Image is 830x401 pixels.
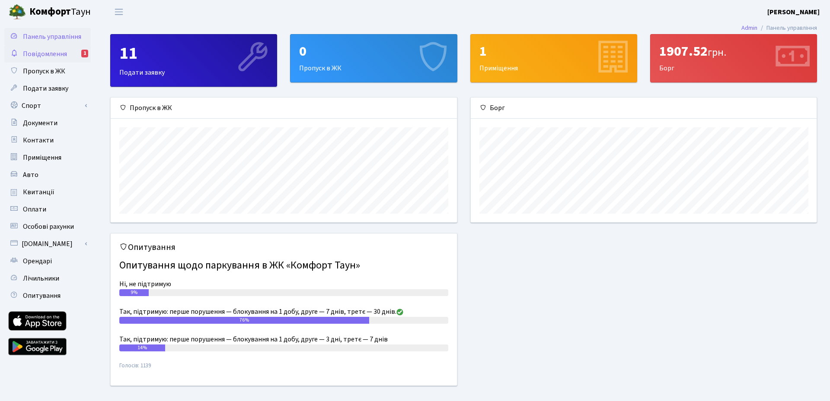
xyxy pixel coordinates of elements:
[23,84,68,93] span: Подати заявку
[4,149,91,166] a: Приміщення
[708,45,726,60] span: грн.
[111,98,457,119] div: Пропуск в ЖК
[23,222,74,231] span: Особові рахунки
[23,118,57,128] span: Документи
[108,5,130,19] button: Переключити навігацію
[4,97,91,114] a: Спорт
[4,28,91,45] a: Панель управління
[728,19,830,37] nav: breadcrumb
[119,317,369,324] div: 76%
[4,114,91,132] a: Документи
[119,279,448,289] div: Ні, не підтримую
[470,34,637,82] a: 1Приміщення
[23,136,54,145] span: Контакти
[23,49,67,59] span: Повідомлення
[471,35,637,82] div: Приміщення
[119,344,165,351] div: 14%
[9,3,26,21] img: logo.png
[23,187,54,197] span: Квитанції
[479,43,628,60] div: 1
[119,242,448,253] h5: Опитування
[757,23,817,33] li: Панель управління
[290,35,456,82] div: Пропуск в ЖК
[4,132,91,149] a: Контакти
[4,253,91,270] a: Орендарі
[23,256,52,266] span: Орендарі
[119,306,448,317] div: Так, підтримую: перше порушення — блокування на 1 добу, друге — 7 днів, третє — 30 днів.
[23,32,81,41] span: Панель управління
[111,35,277,86] div: Подати заявку
[23,291,61,300] span: Опитування
[4,235,91,253] a: [DOMAIN_NAME]
[4,270,91,287] a: Лічильники
[119,362,448,377] small: Голосів: 1139
[4,80,91,97] a: Подати заявку
[23,170,38,180] span: Авто
[81,50,88,57] div: 1
[29,5,71,19] b: Комфорт
[651,35,817,82] div: Борг
[4,218,91,235] a: Особові рахунки
[4,45,91,63] a: Повідомлення1
[23,153,61,162] span: Приміщення
[119,289,149,296] div: 9%
[23,274,59,283] span: Лічильники
[119,334,448,344] div: Так, підтримую: перше порушення — блокування на 1 добу, друге — 3 дні, третє — 7 днів
[29,5,91,19] span: Таун
[290,34,457,82] a: 0Пропуск в ЖК
[23,205,46,214] span: Оплати
[471,98,817,119] div: Борг
[119,43,268,64] div: 11
[4,63,91,80] a: Пропуск в ЖК
[119,256,448,275] h4: Опитування щодо паркування в ЖК «Комфорт Таун»
[4,166,91,183] a: Авто
[659,43,808,60] div: 1907.52
[4,287,91,304] a: Опитування
[4,183,91,201] a: Квитанції
[299,43,448,60] div: 0
[23,66,65,76] span: Пропуск в ЖК
[110,34,277,87] a: 11Подати заявку
[4,201,91,218] a: Оплати
[767,7,820,17] a: [PERSON_NAME]
[741,23,757,32] a: Admin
